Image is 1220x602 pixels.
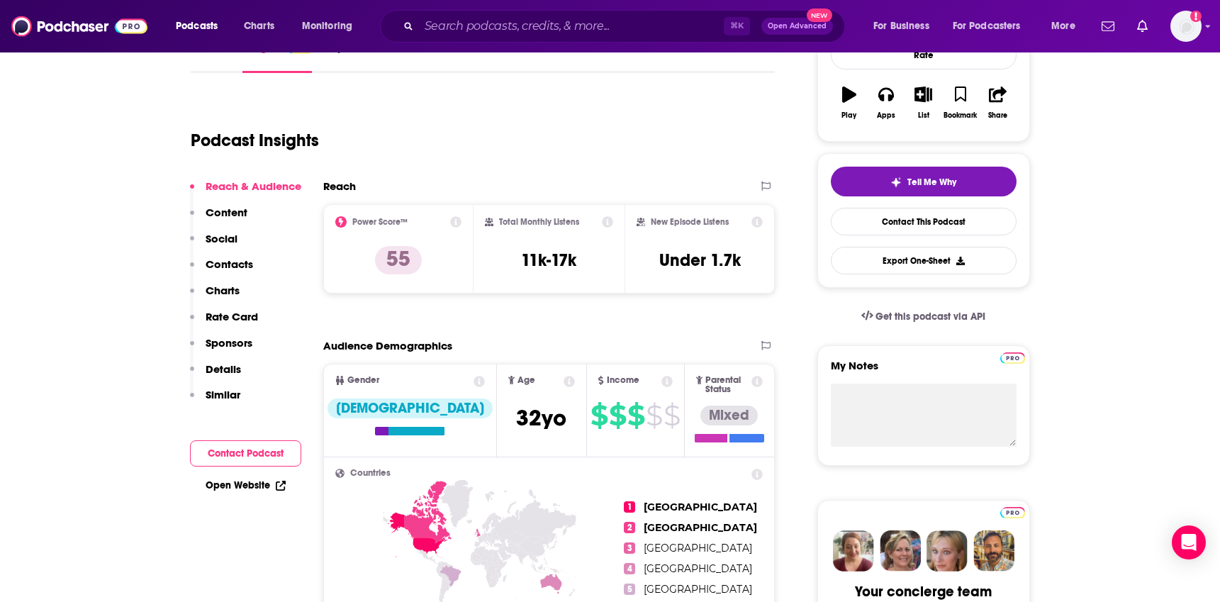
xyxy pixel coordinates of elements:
p: 55 [375,246,422,274]
span: Open Advanced [768,23,827,30]
span: Get this podcast via API [875,311,985,323]
svg: Add a profile image [1190,11,1202,22]
button: Contacts [190,257,253,284]
span: $ [609,404,626,427]
button: Content [190,206,247,232]
label: My Notes [831,359,1017,384]
a: Pro website [1000,350,1025,364]
span: $ [627,404,644,427]
a: Show notifications dropdown [1131,14,1153,38]
button: List [905,77,941,128]
div: Mixed [700,406,758,425]
a: Get this podcast via API [850,299,997,334]
span: [GEOGRAPHIC_DATA] [644,562,752,575]
span: For Podcasters [953,16,1021,36]
span: [GEOGRAPHIC_DATA] [644,521,757,534]
span: $ [646,404,662,427]
h2: Total Monthly Listens [499,217,579,227]
a: Lists [539,40,560,73]
img: Jon Profile [973,530,1014,572]
p: Contacts [206,257,253,271]
a: InsightsPodchaser Pro [242,40,313,73]
button: Social [190,232,237,258]
p: Sponsors [206,336,252,350]
a: Similar [580,40,615,73]
span: Podcasts [176,16,218,36]
span: ⌘ K [724,17,750,35]
p: Social [206,232,237,245]
span: [GEOGRAPHIC_DATA] [644,501,757,513]
button: Rate Card [190,310,258,336]
button: open menu [944,15,1041,38]
button: open menu [1041,15,1093,38]
a: Open Website [206,479,286,491]
a: Charts [235,15,283,38]
span: New [807,9,832,22]
h2: Reach [323,179,356,193]
span: [GEOGRAPHIC_DATA] [644,583,752,596]
input: Search podcasts, credits, & more... [419,15,724,38]
div: Bookmark [944,111,977,120]
img: Podchaser Pro [1000,507,1025,518]
button: Similar [190,388,240,414]
span: 1 [624,501,635,513]
button: open menu [863,15,947,38]
button: Share [979,77,1016,128]
button: Bookmark [942,77,979,128]
img: User Profile [1170,11,1202,42]
h2: Audience Demographics [323,339,452,352]
a: Reviews [421,40,462,73]
button: Details [190,362,241,389]
span: Countries [350,469,391,478]
button: Export One-Sheet [831,247,1017,274]
span: Gender [347,376,379,385]
span: 5 [624,584,635,595]
button: Reach & Audience [190,179,301,206]
span: Parental Status [705,376,749,394]
span: 2 [624,522,635,533]
button: Contact Podcast [190,440,301,467]
a: About [191,40,223,73]
img: tell me why sparkle [890,177,902,188]
a: Credits [482,40,519,73]
p: Reach & Audience [206,179,301,193]
h1: Podcast Insights [191,130,319,151]
span: 32 yo [516,404,566,432]
span: More [1051,16,1075,36]
button: Charts [190,284,240,310]
span: Charts [244,16,274,36]
p: Charts [206,284,240,297]
h2: New Episode Listens [651,217,729,227]
button: Apps [868,77,905,128]
span: 3 [624,542,635,554]
span: Age [517,376,535,385]
button: Show profile menu [1170,11,1202,42]
button: Sponsors [190,336,252,362]
h2: Power Score™ [352,217,408,227]
button: Play [831,77,868,128]
div: Open Intercom Messenger [1172,525,1206,559]
p: Details [206,362,241,376]
div: Apps [877,111,895,120]
p: Content [206,206,247,219]
p: Rate Card [206,310,258,323]
span: 4 [624,563,635,574]
span: $ [591,404,608,427]
a: Pro website [1000,505,1025,518]
button: open menu [292,15,371,38]
a: Show notifications dropdown [1096,14,1120,38]
img: Podchaser - Follow, Share and Rate Podcasts [11,13,147,40]
span: Logged in as ereardon [1170,11,1202,42]
div: List [918,111,929,120]
h3: 11k-17k [521,250,576,271]
div: Play [841,111,856,120]
div: [DEMOGRAPHIC_DATA] [328,398,493,418]
span: $ [664,404,680,427]
button: tell me why sparkleTell Me Why [831,167,1017,196]
span: Tell Me Why [907,177,956,188]
a: Episodes217 [332,40,401,73]
div: Search podcasts, credits, & more... [393,10,858,43]
img: Jules Profile [927,530,968,572]
img: Barbara Profile [880,530,921,572]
